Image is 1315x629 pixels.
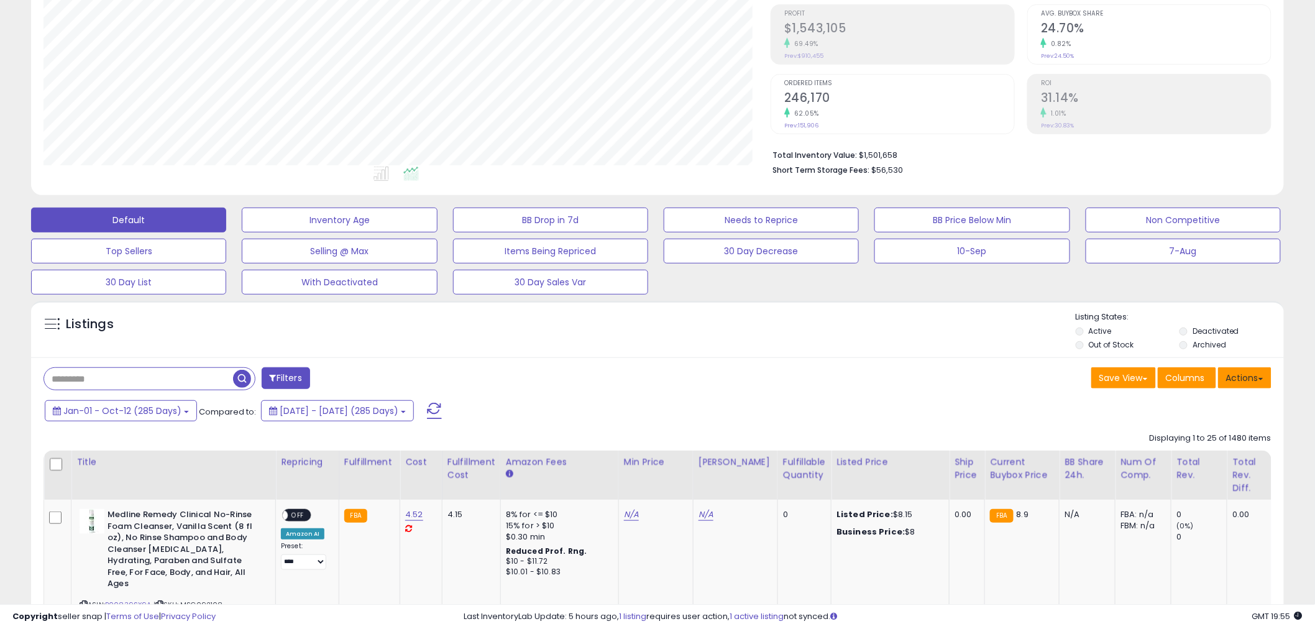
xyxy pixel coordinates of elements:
[12,611,216,623] div: seller snap | |
[161,610,216,622] a: Privacy Policy
[31,270,226,295] button: 30 Day List
[506,520,609,531] div: 15% for > $10
[242,239,437,264] button: Selling @ Max
[242,208,437,232] button: Inventory Age
[1065,456,1110,482] div: BB Share 24h.
[262,367,310,389] button: Filters
[836,509,940,520] div: $8.15
[1076,311,1284,323] p: Listing States:
[1166,372,1205,384] span: Columns
[506,469,513,480] small: Amazon Fees.
[1176,509,1227,520] div: 0
[281,542,329,570] div: Preset:
[447,509,491,520] div: 4.15
[242,270,437,295] button: With Deactivated
[106,610,159,622] a: Terms of Use
[874,239,1070,264] button: 10-Sep
[624,508,639,521] a: N/A
[506,567,609,577] div: $10.01 - $10.83
[955,509,975,520] div: 0.00
[261,400,414,421] button: [DATE] - [DATE] (285 Days)
[1089,339,1134,350] label: Out of Stock
[1065,509,1106,520] div: N/A
[281,456,334,469] div: Repricing
[63,405,181,417] span: Jan-01 - Oct-12 (285 Days)
[45,400,197,421] button: Jan-01 - Oct-12 (285 Days)
[1252,610,1303,622] span: 2025-10-13 19:55 GMT
[405,508,423,521] a: 4.52
[31,239,226,264] button: Top Sellers
[871,164,903,176] span: $56,530
[783,509,822,520] div: 0
[836,526,905,538] b: Business Price:
[1089,326,1112,336] label: Active
[699,456,772,469] div: [PERSON_NAME]
[1120,456,1166,482] div: Num of Comp.
[344,456,395,469] div: Fulfillment
[288,510,308,521] span: OFF
[772,147,1262,162] li: $1,501,658
[453,208,648,232] button: BB Drop in 7d
[76,456,270,469] div: Title
[1041,91,1271,108] h2: 31.14%
[1232,456,1271,495] div: Total Rev. Diff.
[990,456,1054,482] div: Current Buybox Price
[664,239,859,264] button: 30 Day Decrease
[1176,531,1227,543] div: 0
[506,456,613,469] div: Amazon Fees
[1176,456,1222,482] div: Total Rev.
[836,526,940,538] div: $8
[1041,11,1271,17] span: Avg. Buybox Share
[990,509,1013,523] small: FBA
[664,208,859,232] button: Needs to Reprice
[784,91,1014,108] h2: 246,170
[955,456,979,482] div: Ship Price
[784,52,823,60] small: Prev: $910,455
[620,610,647,622] a: 1 listing
[506,546,587,556] b: Reduced Prof. Rng.
[1041,52,1074,60] small: Prev: 24.50%
[12,610,58,622] strong: Copyright
[836,508,893,520] b: Listed Price:
[1017,508,1029,520] span: 8.9
[453,239,648,264] button: Items Being Repriced
[784,11,1014,17] span: Profit
[506,556,609,567] div: $10 - $11.72
[784,122,818,129] small: Prev: 151,906
[783,456,826,482] div: Fulfillable Quantity
[344,509,367,523] small: FBA
[1218,367,1271,388] button: Actions
[1193,326,1239,336] label: Deactivated
[447,456,495,482] div: Fulfillment Cost
[772,165,869,175] b: Short Term Storage Fees:
[1150,433,1271,444] div: Displaying 1 to 25 of 1480 items
[874,208,1070,232] button: BB Price Below Min
[624,456,688,469] div: Min Price
[108,509,259,593] b: Medline Remedy Clinical No-Rinse Foam Cleanser, Vanilla Scent (8 fl oz), No Rinse Shampoo and Bod...
[1086,239,1281,264] button: 7-Aug
[784,80,1014,87] span: Ordered Items
[1086,208,1281,232] button: Non Competitive
[1193,339,1226,350] label: Archived
[1176,521,1194,531] small: (0%)
[1041,21,1271,38] h2: 24.70%
[1120,509,1162,520] div: FBA: n/a
[772,150,857,160] b: Total Inventory Value:
[1047,39,1071,48] small: 0.82%
[1232,509,1267,520] div: 0.00
[31,208,226,232] button: Default
[453,270,648,295] button: 30 Day Sales Var
[80,509,104,534] img: 31ELQF0DT4L._SL40_.jpg
[790,39,818,48] small: 69.49%
[281,528,324,539] div: Amazon AI
[1041,80,1271,87] span: ROI
[1158,367,1216,388] button: Columns
[405,456,437,469] div: Cost
[280,405,398,417] span: [DATE] - [DATE] (285 Days)
[699,508,713,521] a: N/A
[1091,367,1156,388] button: Save View
[1047,109,1066,118] small: 1.01%
[836,456,944,469] div: Listed Price
[1120,520,1162,531] div: FBM: n/a
[464,611,1303,623] div: Last InventoryLab Update: 5 hours ago, requires user action, not synced.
